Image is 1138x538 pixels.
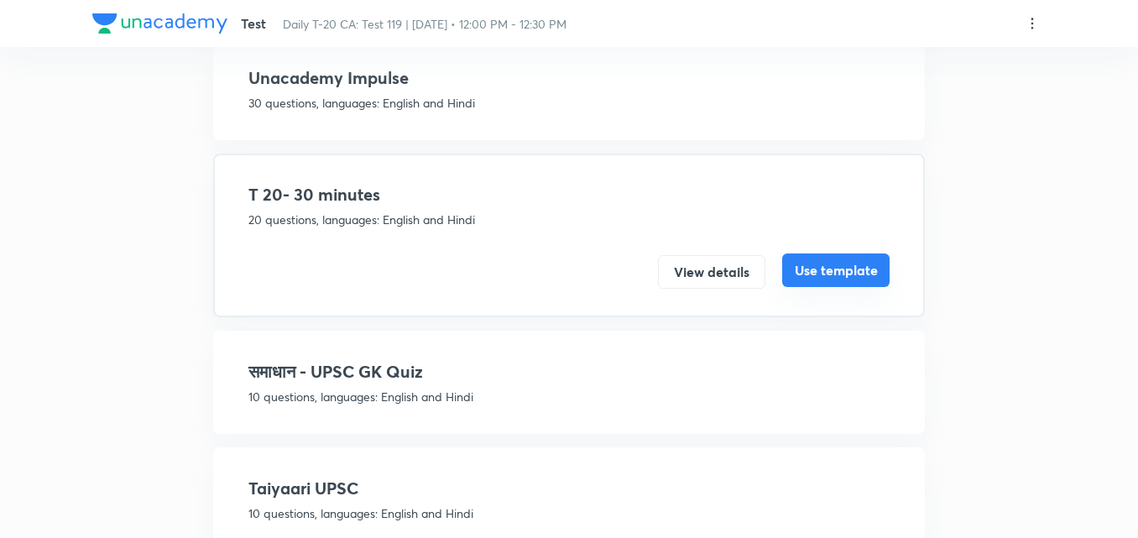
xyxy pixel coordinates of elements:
[92,13,227,34] img: Company Logo
[658,255,765,289] button: View details
[283,16,566,32] span: Daily T-20 CA: Test 119 | [DATE] • 12:00 PM - 12:30 PM
[248,388,890,405] p: 10 questions, languages: English and Hindi
[248,211,890,228] p: 20 questions, languages: English and Hindi
[248,504,890,522] p: 10 questions, languages: English and Hindi
[248,65,890,91] h4: Unacademy Impulse
[248,359,890,384] h4: समाधान - UPSC GK Quiz
[782,253,890,287] button: Use template
[248,476,890,501] h4: Taiyaari UPSC
[248,94,890,112] p: 30 questions, languages: English and Hindi
[248,182,890,207] h4: T 20- 30 minutes
[241,14,266,32] span: Test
